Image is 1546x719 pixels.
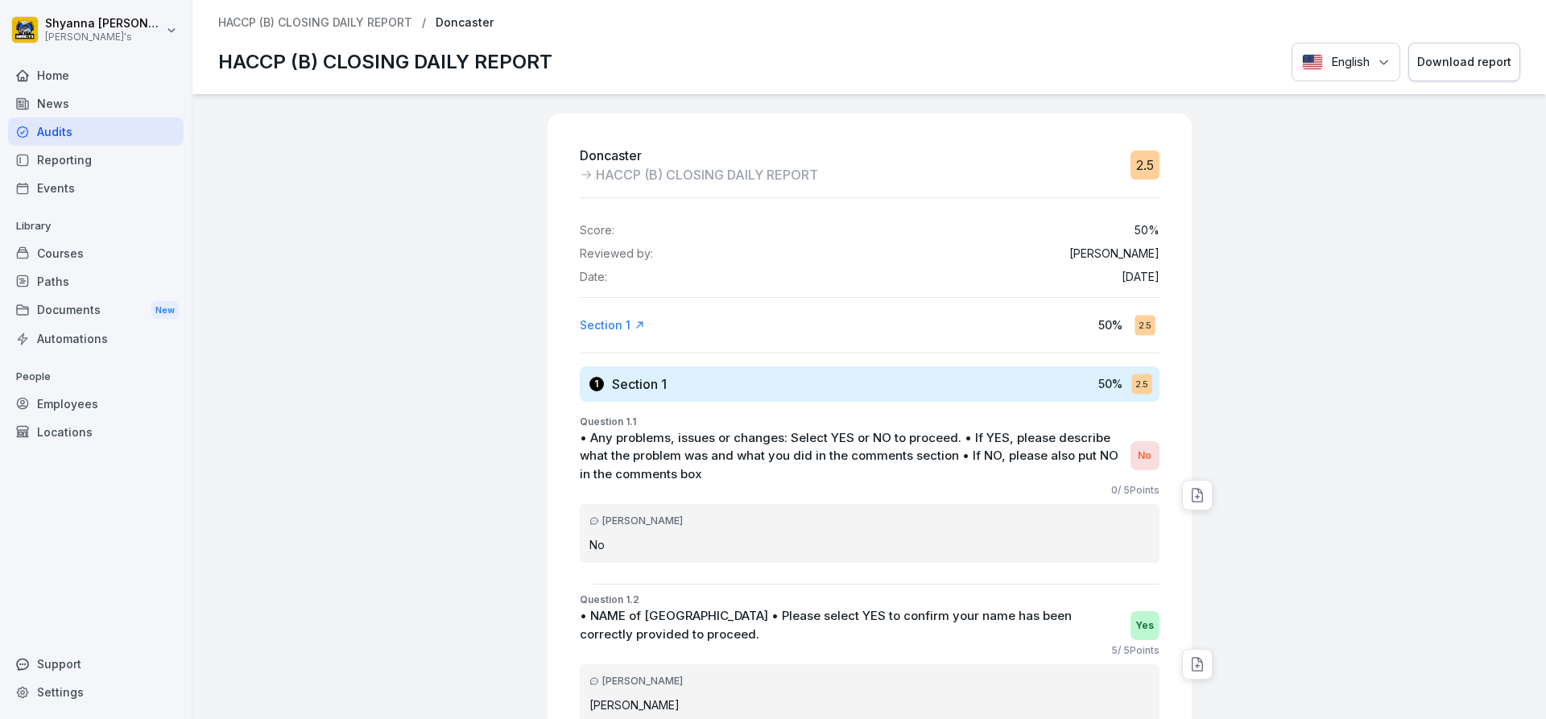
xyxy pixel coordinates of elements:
[1098,375,1122,392] p: 50 %
[8,89,184,118] a: News
[8,174,184,202] a: Events
[218,48,552,76] p: HACCP (B) CLOSING DAILY REPORT
[589,536,1150,553] p: No
[8,650,184,678] div: Support
[1131,151,1159,180] div: 2.5
[218,16,412,30] a: HACCP (B) CLOSING DAILY REPORT
[1069,247,1159,261] p: [PERSON_NAME]
[580,146,818,165] p: Doncaster
[8,324,184,353] a: Automations
[151,301,179,320] div: New
[1122,271,1159,284] p: [DATE]
[8,61,184,89] a: Home
[580,429,1122,484] p: • Any problems, issues or changes: Select YES or NO to proceed. • If YES, please describe what th...
[580,317,645,333] a: Section 1
[1131,611,1159,640] div: Yes
[612,375,667,393] h3: Section 1
[8,146,184,174] a: Reporting
[8,418,184,446] a: Locations
[1111,643,1159,658] p: 5 / 5 Points
[8,267,184,295] a: Paths
[1135,224,1159,238] p: 50 %
[1131,374,1151,394] div: 2.5
[1135,315,1155,335] div: 2.5
[8,678,184,706] a: Settings
[589,514,1150,528] div: [PERSON_NAME]
[580,593,1159,607] p: Question 1.2
[580,415,1159,429] p: Question 1.1
[8,213,184,239] p: Library
[45,31,163,43] p: [PERSON_NAME]'s
[589,696,1150,713] p: [PERSON_NAME]
[580,224,614,238] p: Score:
[596,165,818,184] p: HACCP (B) CLOSING DAILY REPORT
[1302,54,1323,70] img: English
[8,295,184,325] a: DocumentsNew
[8,364,184,390] p: People
[8,390,184,418] a: Employees
[589,377,604,391] div: 1
[8,295,184,325] div: Documents
[580,271,607,284] p: Date:
[580,607,1122,643] p: • NAME of [GEOGRAPHIC_DATA] • Please select YES to confirm your name has been correctly provided ...
[1098,316,1122,333] p: 50 %
[436,16,494,30] p: Doncaster
[1111,483,1159,498] p: 0 / 5 Points
[1408,43,1520,82] button: Download report
[1417,53,1511,71] div: Download report
[45,17,163,31] p: Shyanna [PERSON_NAME]
[422,16,426,30] p: /
[1292,43,1400,82] button: Language
[589,674,1150,688] div: [PERSON_NAME]
[1331,53,1370,72] p: English
[8,239,184,267] a: Courses
[580,247,653,261] p: Reviewed by:
[1131,441,1159,470] div: No
[8,118,184,146] a: Audits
